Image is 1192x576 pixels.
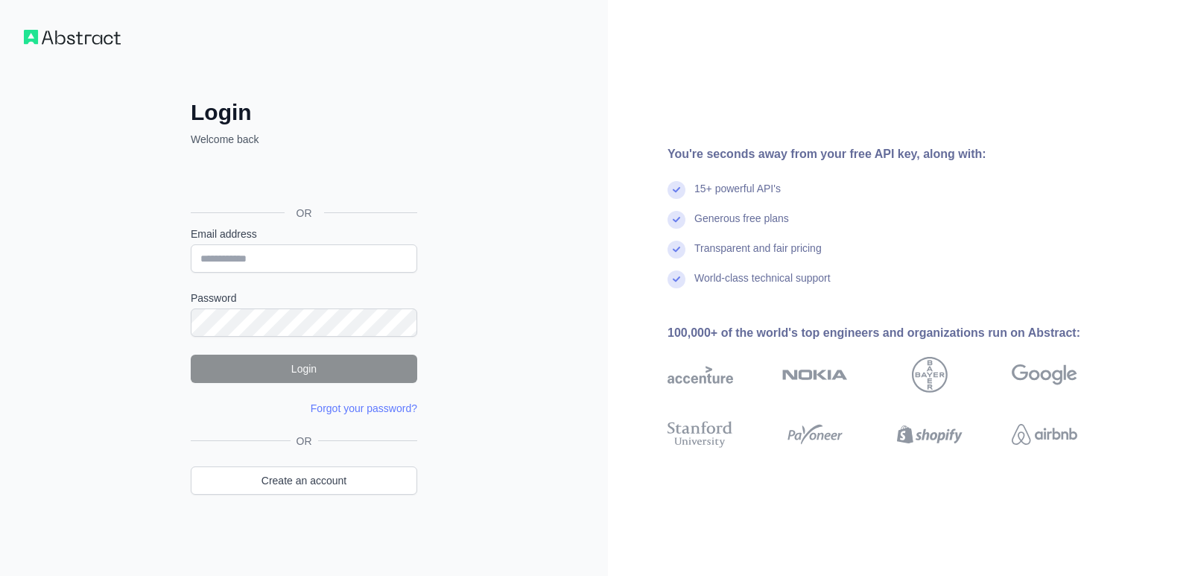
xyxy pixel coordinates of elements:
img: check mark [668,181,685,199]
label: Email address [191,227,417,241]
img: bayer [912,357,948,393]
span: OR [291,434,318,449]
span: OR [285,206,324,221]
div: You're seconds away from your free API key, along with: [668,145,1125,163]
img: check mark [668,211,685,229]
label: Password [191,291,417,306]
div: Generous free plans [694,211,789,241]
img: accenture [668,357,733,393]
img: payoneer [782,418,848,451]
img: nokia [782,357,848,393]
img: check mark [668,241,685,259]
img: stanford university [668,418,733,451]
p: Welcome back [191,132,417,147]
iframe: Sign in with Google Button [183,163,422,196]
div: Transparent and fair pricing [694,241,822,270]
a: Forgot your password? [311,402,417,414]
img: shopify [897,418,963,451]
div: World-class technical support [694,270,831,300]
button: Login [191,355,417,383]
div: 15+ powerful API's [694,181,781,211]
div: 100,000+ of the world's top engineers and organizations run on Abstract: [668,324,1125,342]
a: Create an account [191,466,417,495]
img: Workflow [24,30,121,45]
img: google [1012,357,1077,393]
h2: Login [191,99,417,126]
img: check mark [668,270,685,288]
img: airbnb [1012,418,1077,451]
